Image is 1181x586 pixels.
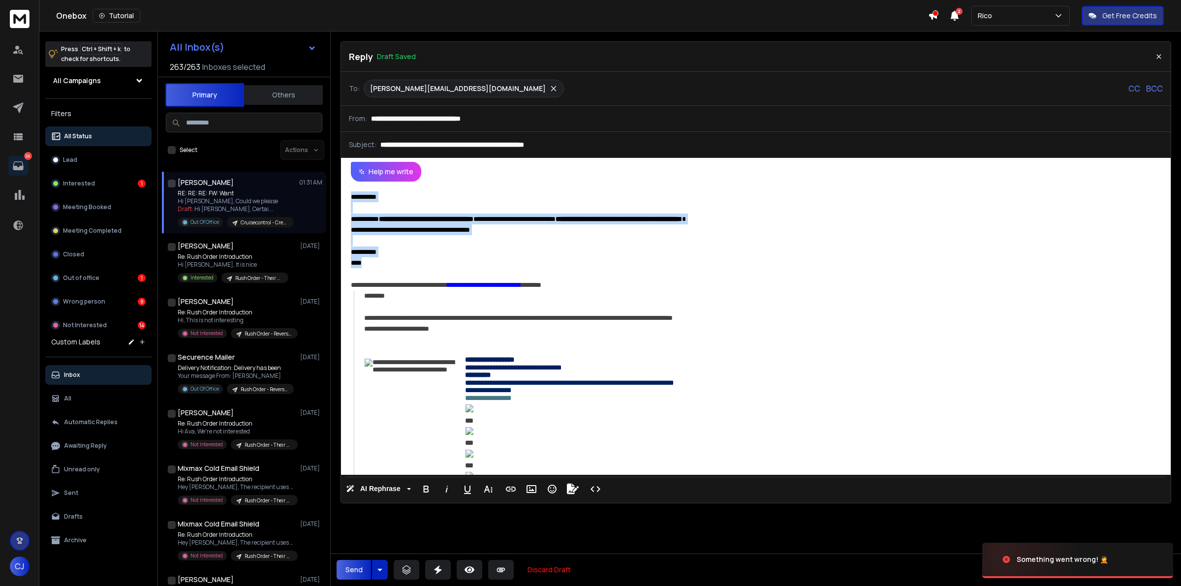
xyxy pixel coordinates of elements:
button: Out of office1 [45,268,152,288]
p: [DATE] [300,520,322,528]
button: Wrong person8 [45,292,152,311]
h1: Mixmax Cold Email Shield [178,519,259,529]
p: Rush Order - Their Domain Rerun [DATE] [245,441,292,449]
h1: [PERSON_NAME] [178,297,234,307]
button: Not Interested14 [45,315,152,335]
button: Insert Link (Ctrl+K) [501,479,520,499]
a: 24 [8,156,28,176]
button: Emoticons [543,479,561,499]
p: 24 [24,152,32,160]
p: Rush Order - Their Domain Rerun [DATE] [245,497,292,504]
p: Rush Order - Their Domain Rerun [DATE] [235,275,282,282]
h1: All Campaigns [53,76,101,86]
p: Hi, This is not interesting [178,316,296,324]
p: Wrong person [63,298,105,306]
button: Inbox [45,365,152,385]
span: Hi [PERSON_NAME], Certai ... [194,205,273,213]
button: Others [244,84,323,106]
p: [PERSON_NAME][EMAIL_ADDRESS][DOMAIN_NAME] [370,84,546,93]
button: Lead [45,150,152,170]
label: Select [180,146,197,154]
p: Re: Rush Order Introduction [178,420,296,428]
p: Re: Rush Order Introduction [178,253,288,261]
p: Closed [63,250,84,258]
button: Code View [586,479,605,499]
p: Hi Ava, We're not interested [178,428,296,435]
p: Not Interested [190,496,223,504]
p: Reply [349,50,373,63]
button: Underline (Ctrl+U) [458,479,477,499]
button: Automatic Replies [45,412,152,432]
p: Drafts [64,513,83,521]
h1: Mixmax Cold Email Shield [178,463,259,473]
p: Get Free Credits [1102,11,1157,21]
h3: Inboxes selected [202,61,265,73]
button: Tutorial [93,9,140,23]
p: Awaiting Reply [64,442,107,450]
button: Get Free Credits [1082,6,1164,26]
p: BCC [1146,83,1163,94]
span: Ctrl + Shift + k [80,43,122,55]
p: Interested [63,180,95,187]
p: Rush Order - Their Domain Rerun [DATE] [245,553,292,560]
h1: [PERSON_NAME] [178,241,234,251]
p: Re: Rush Order Introduction [178,475,296,483]
p: Not Interested [190,441,223,448]
p: Your message From: [PERSON_NAME] [178,372,294,380]
p: To: [349,84,360,93]
button: All Campaigns [45,71,152,91]
p: Interested [190,274,214,281]
p: Unread only [64,465,100,473]
p: All [64,395,71,402]
button: Meeting Completed [45,221,152,241]
p: All Status [64,132,92,140]
p: Out of office [63,274,99,282]
span: 2 [956,8,963,15]
button: Archive [45,530,152,550]
div: 8 [138,298,146,306]
p: [DATE] [300,576,322,584]
p: CC [1128,83,1140,94]
button: Closed [45,245,152,264]
span: AI Rephrase [358,485,403,493]
p: RE: RE: RE: FW: Want [178,189,294,197]
button: Awaiting Reply [45,436,152,456]
button: Insert Image (Ctrl+P) [522,479,541,499]
button: Meeting Booked [45,197,152,217]
span: 263 / 263 [170,61,200,73]
p: [DATE] [300,298,322,306]
span: Draft: [178,205,193,213]
p: From: [349,114,367,123]
div: Onebox [56,9,928,23]
p: Out Of Office [190,218,219,226]
p: Rush Order - Reverse Logistics [DATE] [241,386,288,393]
button: Help me write [351,162,421,182]
p: Not Interested [63,321,107,329]
button: Drafts [45,507,152,526]
button: AI Rephrase [344,479,413,499]
button: Sent [45,483,152,503]
p: Press to check for shortcuts. [61,44,130,64]
p: Not Interested [190,552,223,559]
p: [DATE] [300,242,322,250]
button: Discard Draft [520,560,579,580]
button: CJ [10,556,30,576]
button: Interested1 [45,174,152,193]
button: Send [337,560,371,580]
p: Re: Rush Order Introduction [178,531,296,539]
p: Automatic Replies [64,418,118,426]
p: Subject: [349,140,376,150]
p: Rico [978,11,996,21]
p: Hi [PERSON_NAME], Could we please [178,197,294,205]
p: Meeting Completed [63,227,122,235]
button: All Status [45,126,152,146]
p: Hi [PERSON_NAME], It is nice [178,261,288,269]
div: 14 [138,321,146,329]
p: Meeting Booked [63,203,111,211]
p: Sent [64,489,78,497]
p: Not Interested [190,330,223,337]
h1: [PERSON_NAME] [178,575,234,585]
div: 1 [138,274,146,282]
